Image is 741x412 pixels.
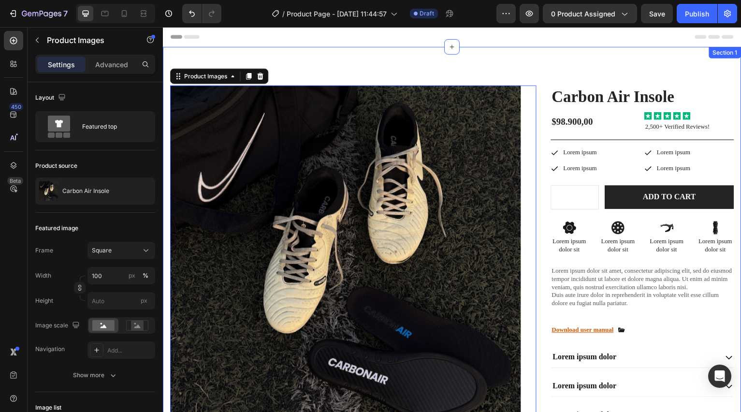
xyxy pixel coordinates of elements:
[73,370,118,380] div: Show more
[87,292,155,309] input: px
[550,21,578,30] div: Section 1
[129,271,135,280] div: px
[92,246,112,255] span: Square
[685,9,709,19] div: Publish
[543,4,637,23] button: 0 product assigned
[391,326,455,336] p: Lorem ipsum dolor
[390,159,411,182] button: decrement
[35,91,68,104] div: Layout
[391,355,455,365] p: Lorem ipsum dolor
[433,159,455,182] button: increment
[82,116,141,138] div: Featured top
[95,59,128,70] p: Advanced
[63,8,68,19] p: 7
[35,246,53,255] label: Frame
[48,59,75,70] p: Settings
[9,103,23,111] div: 450
[649,10,665,18] span: Save
[287,9,387,19] span: Product Page - [DATE] 11:44:57
[439,211,474,227] p: Lorem ipsum dolor sit
[35,271,51,280] label: Width
[7,177,23,185] div: Beta
[126,270,138,281] button: %
[282,9,285,19] span: /
[182,4,221,23] div: Undo/Redo
[420,9,434,18] span: Draft
[35,367,155,384] button: Show more
[391,384,455,394] p: Lorem ipsum dolor
[35,162,77,170] div: Product source
[35,296,53,305] label: Height
[143,271,148,280] div: %
[495,138,529,146] p: Lorem ipsum
[390,240,572,281] p: Lorem ipsum dolor sit amet, consectetur adipiscing elit, sed do eiusmod tempor incididunt ut labo...
[47,34,129,46] p: Product Images
[140,270,151,281] button: px
[551,9,615,19] span: 0 product assigned
[481,165,535,176] div: Add to cart
[484,96,572,104] p: 2,500+ Verified Reviews!
[495,122,529,130] p: Lorem ipsum
[39,181,58,201] img: product feature img
[35,319,82,332] div: Image scale
[35,224,78,233] div: Featured image
[402,138,436,146] p: Lorem ipsum
[443,159,573,182] button: Add to cart
[62,188,109,194] p: Carbon Air Insole
[677,4,717,23] button: Publish
[390,299,452,309] p: Download user manual
[4,4,72,23] button: 7
[35,345,65,353] div: Navigation
[411,159,433,182] input: quantity
[389,88,479,102] div: $98.900,00
[390,211,425,227] p: Lorem ipsum dolor sit
[107,346,153,355] div: Add...
[488,211,523,227] p: Lorem ipsum dolor sit
[87,267,155,284] input: px%
[163,27,741,412] iframe: Design area
[87,242,155,259] button: Square
[389,59,573,81] h1: Carbon Air Insole
[641,4,673,23] button: Save
[141,297,147,304] span: px
[537,211,572,227] p: Lorem ipsum dolor sit
[708,365,731,388] div: Open Intercom Messenger
[402,122,436,130] p: Lorem ipsum
[35,403,61,412] div: Image list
